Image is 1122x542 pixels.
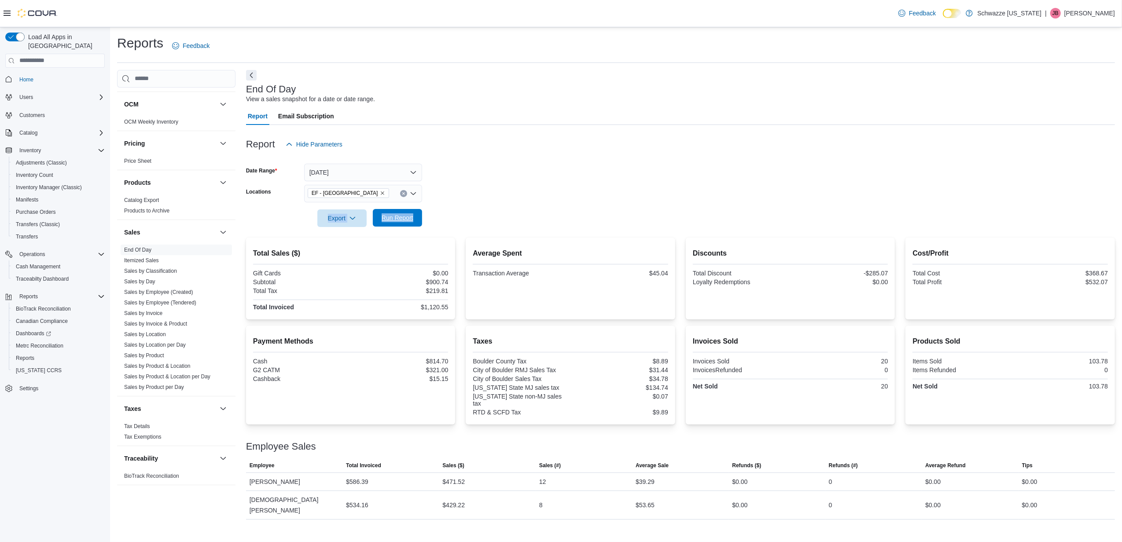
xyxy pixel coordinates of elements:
[12,365,105,376] span: Washington CCRS
[246,188,271,195] label: Locations
[473,384,569,391] div: [US_STATE] State MJ sales tax
[693,270,789,277] div: Total Discount
[19,385,38,392] span: Settings
[792,358,888,365] div: 20
[16,275,69,282] span: Traceabilty Dashboard
[473,358,569,365] div: Boulder County Tax
[16,209,56,216] span: Purchase Orders
[253,336,449,347] h2: Payment Methods
[308,188,389,198] span: EF - South Boulder
[16,145,105,156] span: Inventory
[124,178,216,187] button: Products
[829,462,858,469] span: Refunds (#)
[382,213,413,222] span: Run Report
[693,336,888,347] h2: Invoices Sold
[9,157,108,169] button: Adjustments (Classic)
[1064,8,1115,18] p: [PERSON_NAME]
[124,157,151,165] span: Price Sheet
[253,375,349,382] div: Cashback
[246,441,316,452] h3: Employee Sales
[16,342,63,349] span: Metrc Reconciliation
[912,366,1008,374] div: Items Refunded
[124,321,187,327] a: Sales by Invoice & Product
[124,289,193,295] a: Sales by Employee (Created)
[183,41,210,50] span: Feedback
[218,453,228,464] button: Traceability
[124,384,184,391] span: Sales by Product per Day
[124,310,162,316] a: Sales by Invoice
[693,366,789,374] div: InvoicesRefunded
[169,37,213,55] a: Feedback
[9,194,108,206] button: Manifests
[253,366,349,374] div: G2 CATM
[124,228,140,237] h3: Sales
[9,218,108,231] button: Transfers (Classic)
[1052,8,1059,18] span: JB
[12,194,105,205] span: Manifests
[16,221,60,228] span: Transfers (Classic)
[304,164,422,181] button: [DATE]
[246,70,257,81] button: Next
[124,423,150,429] a: Tax Details
[124,197,159,204] span: Catalog Export
[317,209,367,227] button: Export
[124,267,177,275] span: Sales by Classification
[117,421,235,446] div: Taxes
[572,358,668,365] div: $8.89
[16,110,48,121] a: Customers
[12,194,42,205] a: Manifests
[282,135,346,153] button: Hide Parameters
[346,462,381,469] span: Total Invoiced
[124,289,193,296] span: Sales by Employee (Created)
[124,374,210,380] a: Sales by Product & Location per Day
[16,249,105,260] span: Operations
[124,119,178,125] a: OCM Weekly Inventory
[16,291,105,302] span: Reports
[16,330,51,337] span: Dashboards
[925,500,941,510] div: $0.00
[16,184,82,191] span: Inventory Manager (Classic)
[12,365,65,376] a: [US_STATE] CCRS
[380,190,385,196] button: Remove EF - South Boulder from selection in this group
[572,409,668,416] div: $9.89
[473,409,569,416] div: RTD & SCFD Tax
[792,366,888,374] div: 0
[124,158,151,164] a: Price Sheet
[124,341,186,348] span: Sales by Location per Day
[353,270,449,277] div: $0.00
[124,278,155,285] span: Sales by Day
[246,139,275,150] h3: Report
[124,246,151,253] span: End Of Day
[124,404,141,413] h3: Taxes
[792,383,888,390] div: 20
[124,300,196,306] a: Sales by Employee (Tendered)
[16,172,53,179] span: Inventory Count
[16,128,41,138] button: Catalog
[912,336,1108,347] h2: Products Sold
[1012,366,1108,374] div: 0
[253,358,349,365] div: Cash
[124,299,196,306] span: Sales by Employee (Tendered)
[124,342,186,348] a: Sales by Location per Day
[925,476,941,487] div: $0.00
[1012,383,1108,390] div: 103.78
[2,109,108,121] button: Customers
[12,304,74,314] a: BioTrack Reconciliation
[16,305,71,312] span: BioTrack Reconciliation
[943,9,961,18] input: Dark Mode
[9,303,108,315] button: BioTrack Reconciliation
[218,403,228,414] button: Taxes
[124,178,151,187] h3: Products
[473,336,668,347] h2: Taxes
[12,261,64,272] a: Cash Management
[539,500,543,510] div: 8
[829,500,832,510] div: 0
[124,454,158,463] h3: Traceability
[18,9,57,18] img: Cova
[124,384,184,390] a: Sales by Product per Day
[124,433,162,440] span: Tax Exemptions
[16,196,38,203] span: Manifests
[12,316,105,326] span: Canadian Compliance
[117,117,235,131] div: OCM
[117,156,235,170] div: Pricing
